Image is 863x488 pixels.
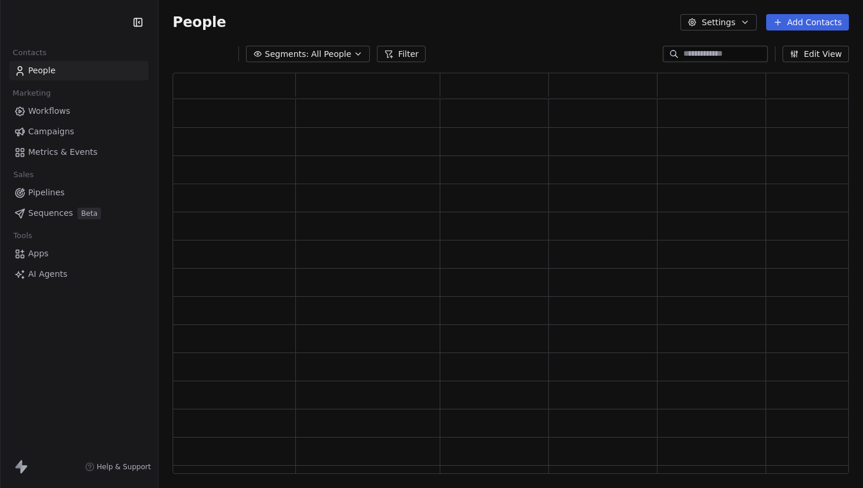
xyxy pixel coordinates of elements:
[9,122,149,141] a: Campaigns
[766,14,849,30] button: Add Contacts
[8,44,52,62] span: Contacts
[28,146,97,158] span: Metrics & Events
[9,244,149,263] a: Apps
[783,46,849,62] button: Edit View
[85,462,151,472] a: Help & Support
[9,101,149,121] a: Workflows
[680,14,756,30] button: Settings
[9,61,149,80] a: People
[28,268,68,280] span: AI Agents
[8,166,39,184] span: Sales
[9,143,149,162] a: Metrics & Events
[28,105,70,117] span: Workflows
[28,187,65,199] span: Pipelines
[28,126,74,138] span: Campaigns
[9,183,149,202] a: Pipelines
[8,227,37,245] span: Tools
[9,265,149,284] a: AI Agents
[28,65,56,77] span: People
[97,462,151,472] span: Help & Support
[173,13,226,31] span: People
[9,204,149,223] a: SequencesBeta
[311,48,351,60] span: All People
[28,207,73,219] span: Sequences
[77,208,101,219] span: Beta
[28,248,49,260] span: Apps
[377,46,426,62] button: Filter
[265,48,309,60] span: Segments:
[8,84,56,102] span: Marketing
